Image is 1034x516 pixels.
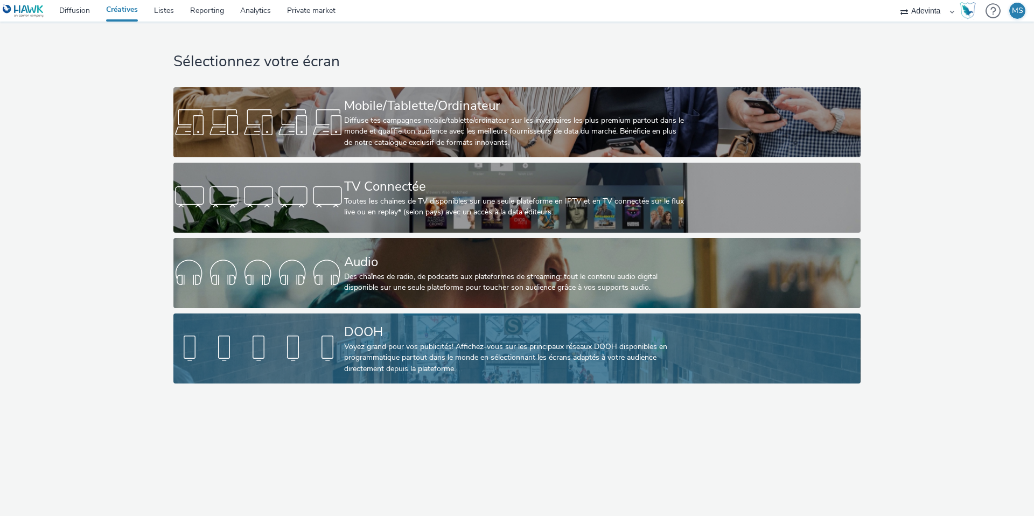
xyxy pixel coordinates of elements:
div: Voyez grand pour vos publicités! Affichez-vous sur les principaux réseaux DOOH disponibles en pro... [344,341,686,374]
div: MS [1012,3,1023,19]
img: undefined Logo [3,4,44,18]
div: Des chaînes de radio, de podcasts aux plateformes de streaming: tout le contenu audio digital dis... [344,271,686,294]
a: TV ConnectéeToutes les chaines de TV disponibles sur une seule plateforme en IPTV et en TV connec... [173,163,860,233]
div: Audio [344,253,686,271]
a: Hawk Academy [960,2,980,19]
a: AudioDes chaînes de radio, de podcasts aux plateformes de streaming: tout le contenu audio digita... [173,238,860,308]
a: DOOHVoyez grand pour vos publicités! Affichez-vous sur les principaux réseaux DOOH disponibles en... [173,313,860,383]
h1: Sélectionnez votre écran [173,52,860,72]
div: Mobile/Tablette/Ordinateur [344,96,686,115]
div: Diffuse tes campagnes mobile/tablette/ordinateur sur les inventaires les plus premium partout dan... [344,115,686,148]
a: Mobile/Tablette/OrdinateurDiffuse tes campagnes mobile/tablette/ordinateur sur les inventaires le... [173,87,860,157]
img: Hawk Academy [960,2,976,19]
div: TV Connectée [344,177,686,196]
div: Toutes les chaines de TV disponibles sur une seule plateforme en IPTV et en TV connectée sur le f... [344,196,686,218]
div: DOOH [344,323,686,341]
